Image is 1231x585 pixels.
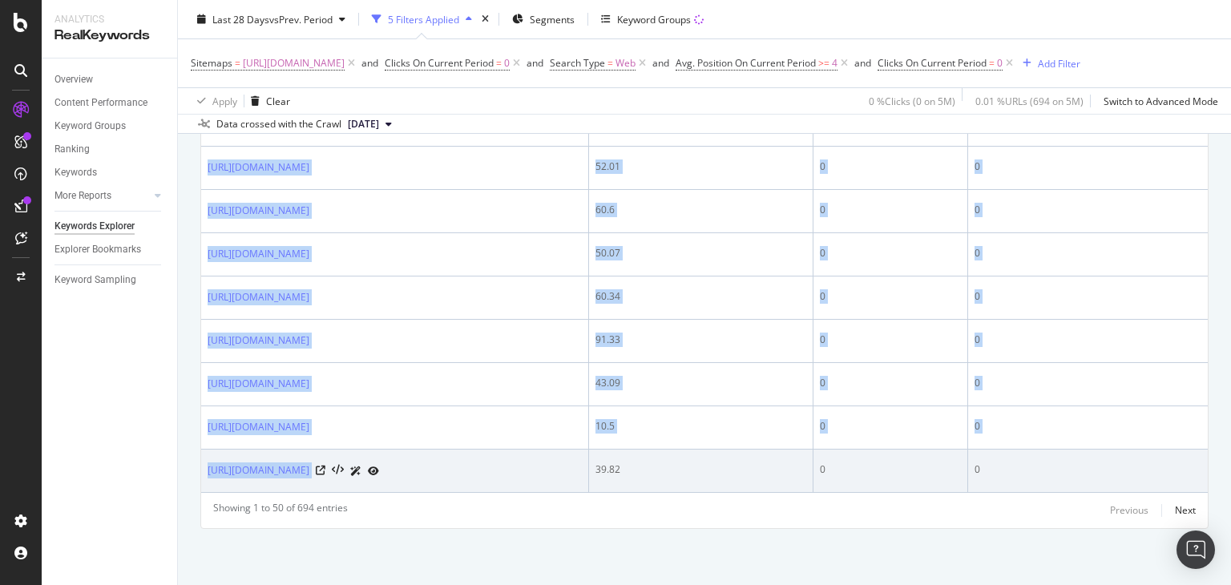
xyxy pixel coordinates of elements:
[208,376,309,392] a: [URL][DOMAIN_NAME]
[820,246,961,260] div: 0
[504,52,510,75] span: 0
[361,55,378,71] button: and
[1104,94,1218,107] div: Switch to Advanced Mode
[54,164,97,181] div: Keywords
[1175,501,1196,520] button: Next
[527,56,543,70] div: and
[595,462,807,477] div: 39.82
[269,12,333,26] span: vs Prev. Period
[1110,501,1148,520] button: Previous
[1110,503,1148,517] div: Previous
[1097,88,1218,114] button: Switch to Advanced Mode
[54,241,166,258] a: Explorer Bookmarks
[975,203,1201,217] div: 0
[208,333,309,349] a: [URL][DOMAIN_NAME]
[365,6,478,32] button: 5 Filters Applied
[54,71,166,88] a: Overview
[595,246,807,260] div: 50.07
[368,462,379,479] a: URL Inspection
[54,71,93,88] div: Overview
[348,117,379,131] span: 2025 Sep. 1st
[820,333,961,347] div: 0
[54,95,166,111] a: Content Performance
[266,94,290,107] div: Clear
[212,94,237,107] div: Apply
[212,12,269,26] span: Last 28 Days
[244,88,290,114] button: Clear
[54,118,126,135] div: Keyword Groups
[361,56,378,70] div: and
[869,94,955,107] div: 0 % Clicks ( 0 on 5M )
[216,117,341,131] div: Data crossed with the Crawl
[54,141,90,158] div: Ranking
[595,419,807,434] div: 10.5
[854,55,871,71] button: and
[208,246,309,262] a: [URL][DOMAIN_NAME]
[54,241,141,258] div: Explorer Bookmarks
[975,94,1084,107] div: 0.01 % URLs ( 694 on 5M )
[676,56,816,70] span: Avg. Position On Current Period
[54,188,111,204] div: More Reports
[54,218,166,235] a: Keywords Explorer
[832,52,837,75] span: 4
[975,289,1201,304] div: 0
[388,12,459,26] div: 5 Filters Applied
[820,419,961,434] div: 0
[496,56,502,70] span: =
[341,115,398,134] button: [DATE]
[213,501,348,520] div: Showing 1 to 50 of 694 entries
[208,419,309,435] a: [URL][DOMAIN_NAME]
[54,164,166,181] a: Keywords
[54,272,136,288] div: Keyword Sampling
[975,462,1201,477] div: 0
[617,12,691,26] div: Keyword Groups
[607,56,613,70] span: =
[975,419,1201,434] div: 0
[235,56,240,70] span: =
[820,376,961,390] div: 0
[332,465,344,476] button: View HTML Source
[478,11,492,27] div: times
[506,6,581,32] button: Segments
[820,203,961,217] div: 0
[208,289,309,305] a: [URL][DOMAIN_NAME]
[550,56,605,70] span: Search Type
[54,26,164,45] div: RealKeywords
[820,159,961,174] div: 0
[615,52,636,75] span: Web
[191,88,237,114] button: Apply
[595,203,807,217] div: 60.6
[595,159,807,174] div: 52.01
[54,188,150,204] a: More Reports
[652,56,669,70] div: and
[54,95,147,111] div: Content Performance
[975,246,1201,260] div: 0
[820,462,961,477] div: 0
[208,203,309,219] a: [URL][DOMAIN_NAME]
[975,333,1201,347] div: 0
[989,56,995,70] span: =
[854,56,871,70] div: and
[54,118,166,135] a: Keyword Groups
[820,289,961,304] div: 0
[878,56,987,70] span: Clicks On Current Period
[54,272,166,288] a: Keyword Sampling
[54,13,164,26] div: Analytics
[316,466,325,475] a: Visit Online Page
[1177,531,1215,569] div: Open Intercom Messenger
[243,52,345,75] span: [URL][DOMAIN_NAME]
[530,12,575,26] span: Segments
[997,52,1003,75] span: 0
[595,289,807,304] div: 60.34
[208,159,309,175] a: [URL][DOMAIN_NAME]
[54,218,135,235] div: Keywords Explorer
[595,6,710,32] button: Keyword Groups
[54,141,166,158] a: Ranking
[1016,54,1080,73] button: Add Filter
[652,55,669,71] button: and
[385,56,494,70] span: Clicks On Current Period
[208,462,309,478] a: [URL][DOMAIN_NAME]
[975,159,1201,174] div: 0
[191,6,352,32] button: Last 28 DaysvsPrev. Period
[1038,56,1080,70] div: Add Filter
